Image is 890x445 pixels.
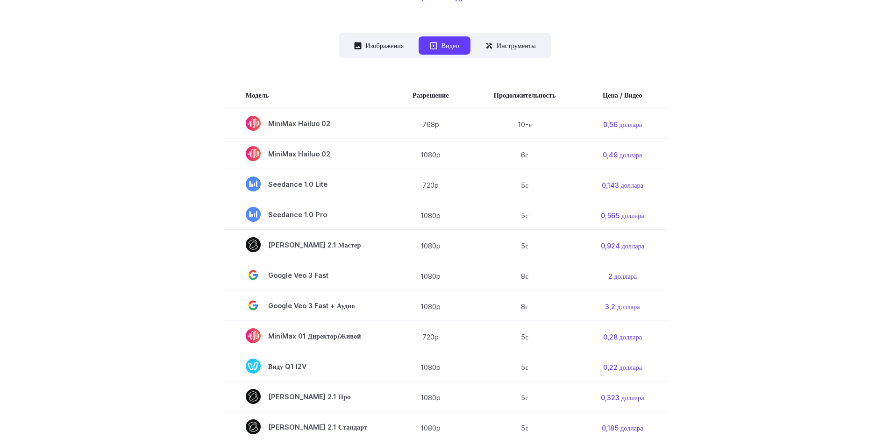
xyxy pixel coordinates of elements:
font: 5с [521,332,528,340]
font: 2 доллара [608,272,637,280]
font: 5с [521,393,528,401]
font: Seedance 1.0 Pro [268,211,327,219]
font: 0,323 доллара [601,393,644,401]
font: 5с [521,363,528,371]
font: Продолжительность [494,91,556,99]
font: [PERSON_NAME] 2.1 Про [268,393,350,401]
font: 8с [521,272,528,280]
font: 5с [521,241,528,249]
font: 1080p [420,302,441,310]
font: 0,22 доллара [603,363,642,371]
font: 3,2 доллара [605,302,640,310]
font: Цена / Видео [603,91,642,99]
font: 720p [422,181,439,189]
font: Инструменты [497,42,536,49]
font: Модель [246,91,269,99]
font: 0,565 доллара [601,211,644,219]
font: 1080p [420,363,441,371]
font: 0,28 доллара [603,332,642,340]
font: 0,143 доллара [602,181,644,189]
font: 1080p [420,393,441,401]
font: 768p [422,120,439,128]
font: [PERSON_NAME] 2.1 Стандарт [268,423,367,431]
font: Виду Q1 I2V [268,362,306,370]
font: 6с [521,150,528,158]
font: Seedance 1.0 Lite [268,180,328,188]
font: 10-е [518,120,531,128]
font: 720p [422,332,439,340]
font: 8с [521,302,528,310]
font: 5с [521,424,528,431]
font: Изображения [365,42,404,49]
font: 5с [521,211,528,219]
font: 0,924 доллара [601,241,645,249]
font: 0,185 доллара [602,424,643,431]
font: Google Veo 3 Fast [268,271,328,279]
font: 1080p [420,150,441,158]
font: 1080p [420,424,441,431]
font: 1080p [420,272,441,280]
font: MiniMax 01 Директор/Живой [268,332,361,340]
font: 0,56 доллара [603,120,642,128]
font: MiniMax Hailuo 02 [268,120,330,127]
font: MiniMax Hailuo 02 [268,150,330,158]
font: Видео [441,42,459,49]
font: 5с [521,181,528,189]
font: [PERSON_NAME] 2.1 Мастер [268,241,361,249]
font: 1080p [420,241,441,249]
font: Разрешение [413,91,449,99]
font: 1080p [420,211,441,219]
font: Google Veo 3 Fast + Аудио [268,302,355,310]
font: 0,49 доллара [603,150,642,158]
